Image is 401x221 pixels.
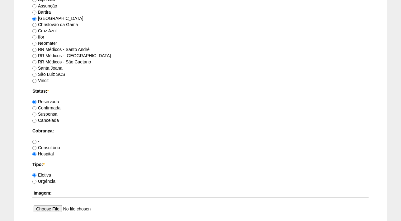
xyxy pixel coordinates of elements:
[32,113,36,117] input: Suspensa
[43,162,45,167] span: Este campo é obrigatório.
[32,10,51,15] label: Bartira
[32,128,369,134] label: Cobrança:
[32,100,36,104] input: Reservada
[32,73,36,77] input: São Luiz SCS
[32,173,51,177] label: Eletiva
[32,99,59,104] label: Reservada
[32,11,36,15] input: Bartira
[32,3,57,8] label: Assunção
[32,173,36,177] input: Eletiva
[32,79,36,83] input: Vincit
[47,89,49,94] span: Este campo é obrigatório.
[32,140,36,144] input: -
[32,139,40,144] label: -
[32,47,90,52] label: RR Médicos - Santo André
[32,59,91,64] label: RR Médicos - São Caetano
[32,78,49,83] label: Vincit
[32,16,83,21] label: [GEOGRAPHIC_DATA]
[32,119,36,123] input: Cancelada
[32,118,59,123] label: Cancelada
[32,152,36,156] input: Hospital
[32,72,65,77] label: São Luiz SCS
[32,35,36,39] input: Ifor
[32,42,36,46] input: Neomater
[32,179,55,184] label: Urgência
[32,4,36,8] input: Assunção
[32,41,57,46] label: Neomater
[32,35,44,39] label: Ifor
[32,106,36,110] input: Confirmada
[32,180,36,184] input: Urgência
[32,67,36,71] input: Santa Joana
[32,54,36,58] input: RR Médicos - [GEOGRAPHIC_DATA]
[32,189,369,198] th: Imagem:
[32,23,36,27] input: Christovão da Gama
[32,105,60,110] label: Confirmada
[32,151,54,156] label: Hospital
[32,17,36,21] input: [GEOGRAPHIC_DATA]
[32,145,60,150] label: Consultório
[32,48,36,52] input: RR Médicos - Santo André
[32,146,36,150] input: Consultório
[32,112,57,117] label: Suspensa
[32,161,369,168] label: Tipo:
[32,60,36,64] input: RR Médicos - São Caetano
[32,88,369,94] label: Status:
[32,22,78,27] label: Christovão da Gama
[32,28,57,33] label: Cruz Azul
[32,29,36,33] input: Cruz Azul
[32,53,111,58] label: RR Médicos - [GEOGRAPHIC_DATA]
[32,66,63,71] label: Santa Joana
